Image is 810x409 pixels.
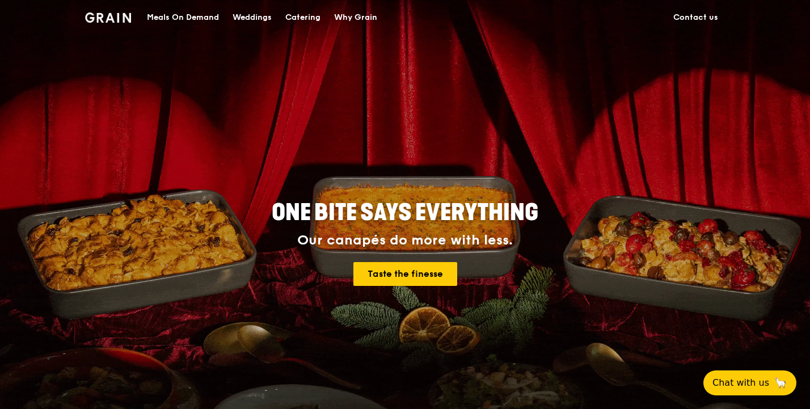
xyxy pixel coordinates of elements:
img: Grain [85,12,131,23]
span: Chat with us [712,376,769,390]
div: Meals On Demand [147,1,219,35]
div: Why Grain [334,1,377,35]
button: Chat with us🦙 [703,370,796,395]
a: Contact us [666,1,725,35]
a: Weddings [226,1,279,35]
span: ONE BITE SAYS EVERYTHING [272,199,538,226]
a: Catering [279,1,327,35]
div: Catering [285,1,320,35]
span: 🦙 [774,376,787,390]
a: Why Grain [327,1,384,35]
div: Weddings [233,1,272,35]
div: Our canapés do more with less. [201,233,609,248]
a: Taste the finesse [353,262,457,286]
